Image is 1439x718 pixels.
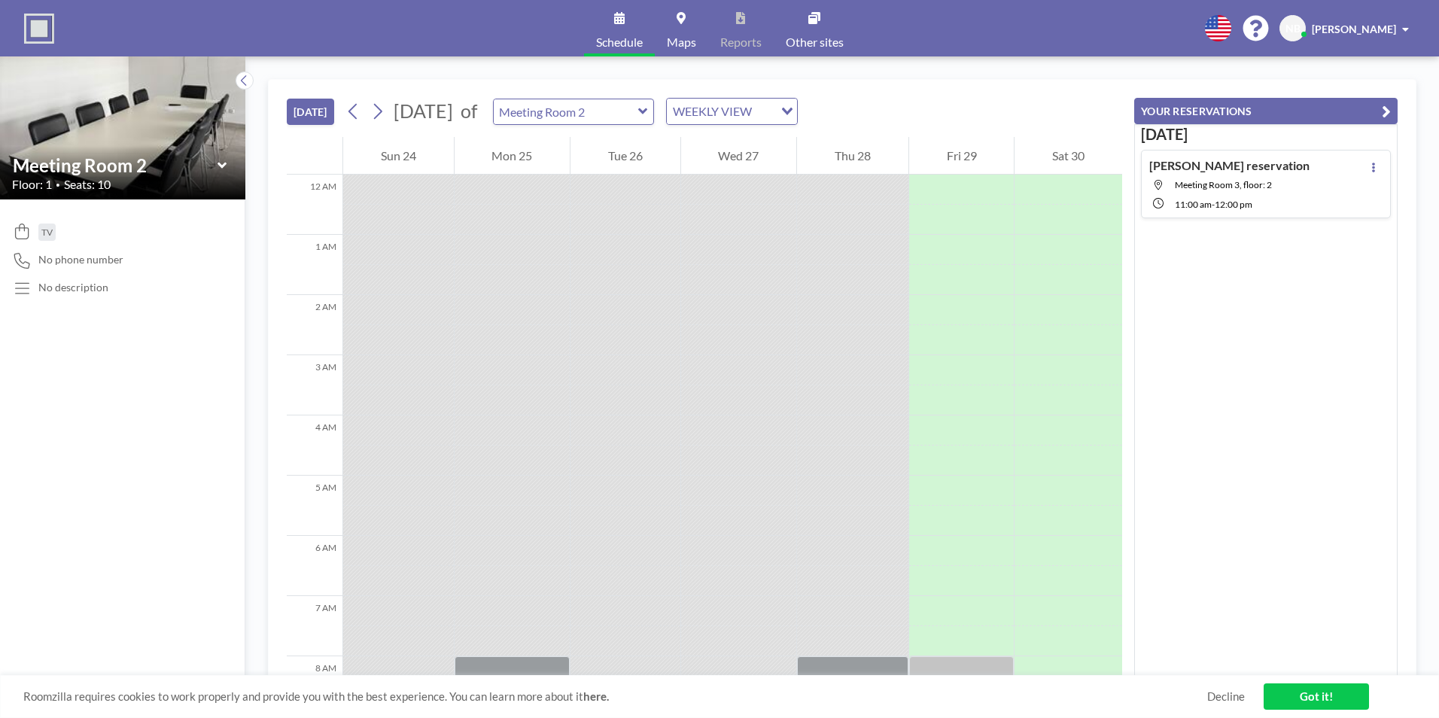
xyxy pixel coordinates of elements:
[756,102,772,121] input: Search for option
[13,154,218,176] input: Meeting Room 2
[287,415,342,476] div: 4 AM
[667,99,797,124] div: Search for option
[1149,158,1310,173] h4: [PERSON_NAME] reservation
[56,180,60,190] span: •
[596,36,643,48] span: Schedule
[38,253,123,266] span: No phone number
[1285,22,1301,35] span: NB
[570,137,680,175] div: Tue 26
[287,656,342,716] div: 8 AM
[287,99,334,125] button: [DATE]
[287,175,342,235] div: 12 AM
[494,99,638,124] input: Meeting Room 2
[681,137,797,175] div: Wed 27
[1141,125,1391,144] h3: [DATE]
[41,227,53,238] span: TV
[1212,199,1215,210] span: -
[455,137,570,175] div: Mon 25
[287,596,342,656] div: 7 AM
[1264,683,1369,710] a: Got it!
[394,99,453,122] span: [DATE]
[667,36,696,48] span: Maps
[24,14,54,44] img: organization-logo
[12,177,52,192] span: Floor: 1
[1015,137,1122,175] div: Sat 30
[797,137,908,175] div: Thu 28
[287,476,342,536] div: 5 AM
[287,355,342,415] div: 3 AM
[1207,689,1245,704] a: Decline
[38,281,108,294] div: No description
[720,36,762,48] span: Reports
[287,536,342,596] div: 6 AM
[909,137,1015,175] div: Fri 29
[670,102,755,121] span: WEEKLY VIEW
[343,137,454,175] div: Sun 24
[1175,179,1272,190] span: Meeting Room 3, floor: 2
[1215,199,1252,210] span: 12:00 PM
[786,36,844,48] span: Other sites
[64,177,111,192] span: Seats: 10
[1134,98,1398,124] button: YOUR RESERVATIONS
[1312,23,1396,35] span: [PERSON_NAME]
[583,689,609,703] a: here.
[287,235,342,295] div: 1 AM
[23,689,1207,704] span: Roomzilla requires cookies to work properly and provide you with the best experience. You can lea...
[287,295,342,355] div: 2 AM
[461,99,477,123] span: of
[1175,199,1212,210] span: 11:00 AM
